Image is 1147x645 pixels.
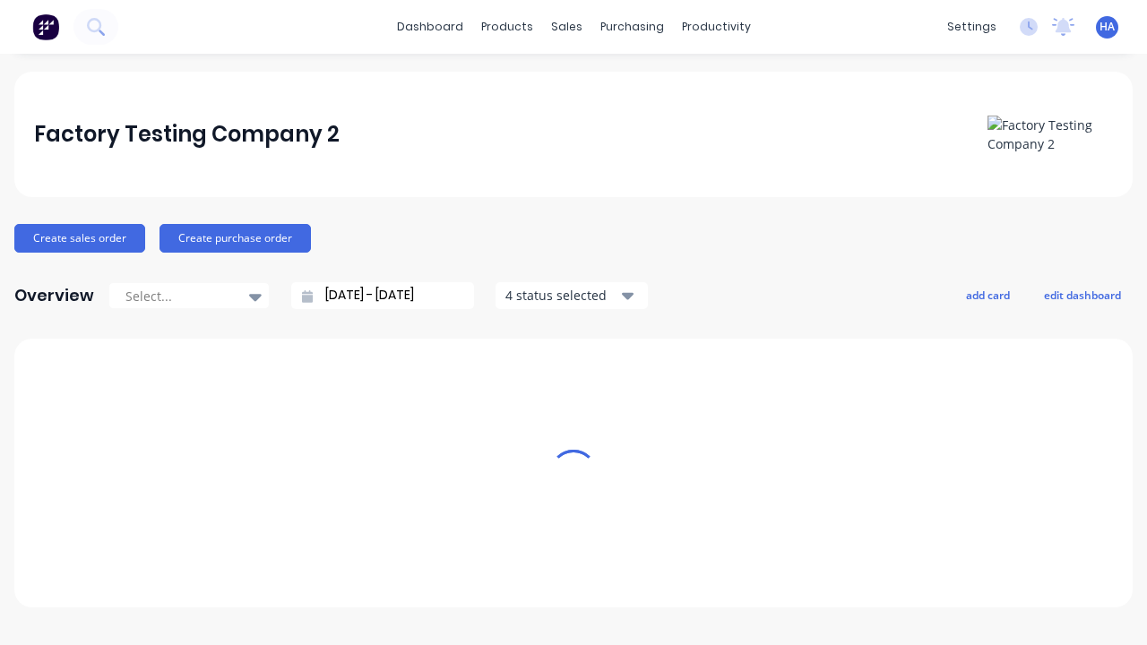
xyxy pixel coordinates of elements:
button: Create purchase order [160,224,311,253]
div: purchasing [591,13,673,40]
button: add card [954,283,1022,306]
div: Factory Testing Company 2 [34,116,340,152]
img: Factory Testing Company 2 [987,116,1113,153]
div: sales [542,13,591,40]
button: edit dashboard [1032,283,1133,306]
a: dashboard [388,13,472,40]
div: settings [938,13,1005,40]
span: HA [1100,19,1115,35]
button: 4 status selected [496,282,648,309]
div: 4 status selected [505,286,618,305]
button: Create sales order [14,224,145,253]
div: Overview [14,278,94,314]
div: products [472,13,542,40]
div: productivity [673,13,760,40]
img: Factory [32,13,59,40]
